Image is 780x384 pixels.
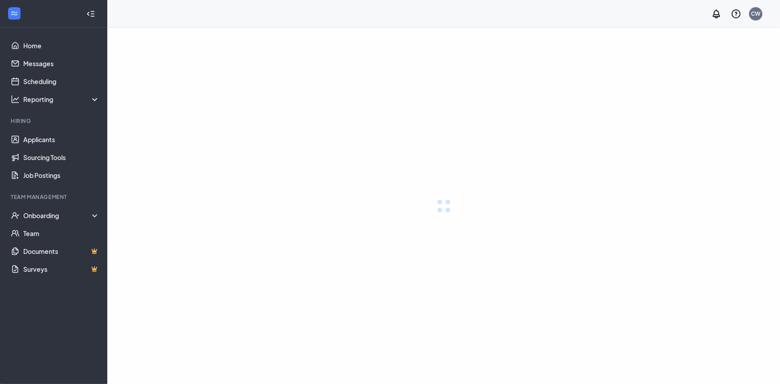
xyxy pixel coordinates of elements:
div: Onboarding [23,211,100,220]
div: Hiring [11,117,98,125]
svg: UserCheck [11,211,20,220]
div: CW [751,10,761,17]
a: Applicants [23,131,100,148]
a: SurveysCrown [23,260,100,278]
a: Team [23,224,100,242]
a: DocumentsCrown [23,242,100,260]
svg: Analysis [11,95,20,104]
a: Sourcing Tools [23,148,100,166]
a: Scheduling [23,72,100,90]
a: Messages [23,55,100,72]
svg: QuestionInfo [731,8,742,19]
svg: Collapse [86,9,95,18]
div: Team Management [11,193,98,201]
a: Job Postings [23,166,100,184]
svg: WorkstreamLogo [10,9,19,18]
svg: Notifications [711,8,722,19]
a: Home [23,37,100,55]
div: Reporting [23,95,100,104]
